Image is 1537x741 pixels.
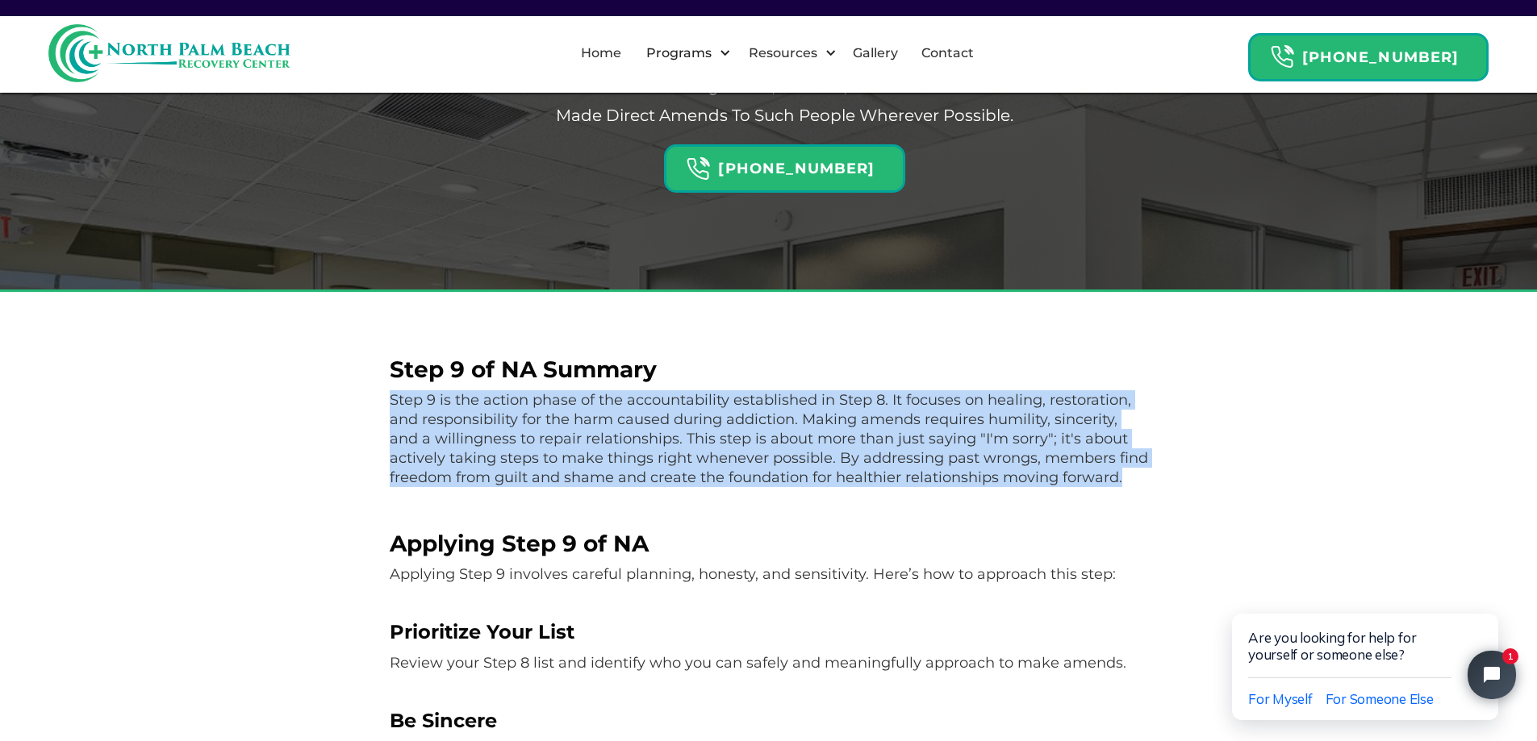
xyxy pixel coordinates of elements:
[390,653,1148,672] p: Review your Step 8 list and identify who you can safely and meaningfully approach to make amends.
[718,160,875,177] strong: [PHONE_NUMBER]
[450,103,1120,128] p: Made direct amends to such people wherever possible.
[390,356,657,383] strong: Step 9 of NA Summary
[642,44,716,63] div: Programs
[735,27,841,79] div: Resources
[686,156,710,181] img: Header Calendar Icons
[390,681,1148,700] p: ‍
[450,79,1120,95] div: Forgiveness, Rekindle, Grace
[390,592,1148,611] p: ‍
[1248,25,1489,81] a: Header Calendar Icons[PHONE_NUMBER]
[390,390,1148,487] p: Step 9 is the action phase of the accountability established in Step 8. It focuses on healing, re...
[664,136,904,193] a: Header Calendar Icons[PHONE_NUMBER]
[390,564,1148,584] p: Applying Step 9 involves careful planning, honesty, and sensitivity. Here’s how to approach this ...
[390,495,1148,514] p: ‍
[390,620,574,643] strong: Prioritize Your List
[745,44,821,63] div: Resources
[1198,562,1537,741] iframe: Tidio Chat
[390,530,649,557] strong: Applying Step 9 of NA
[1302,48,1459,66] strong: [PHONE_NUMBER]
[390,709,497,732] strong: Be Sincere
[912,27,984,79] a: Contact
[571,27,631,79] a: Home
[1270,44,1294,69] img: Header Calendar Icons
[843,27,908,79] a: Gallery
[633,27,735,79] div: Programs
